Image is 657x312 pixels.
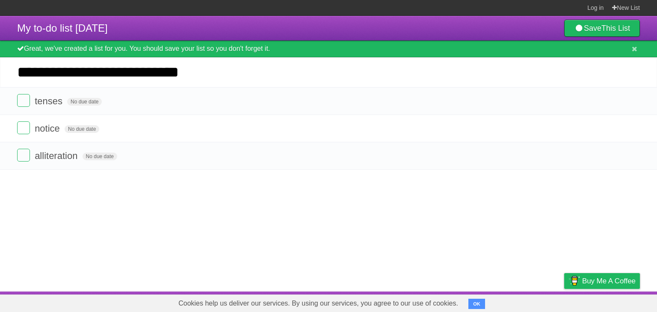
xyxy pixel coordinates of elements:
[601,24,630,32] b: This List
[564,20,640,37] a: SaveThis List
[524,294,543,310] a: Terms
[17,94,30,107] label: Done
[17,121,30,134] label: Done
[170,295,467,312] span: Cookies help us deliver our services. By using our services, you agree to our use of cookies.
[35,123,62,134] span: notice
[450,294,468,310] a: About
[67,98,102,106] span: No due date
[582,274,636,288] span: Buy me a coffee
[479,294,513,310] a: Developers
[568,274,580,288] img: Buy me a coffee
[586,294,640,310] a: Suggest a feature
[35,150,80,161] span: alliteration
[17,149,30,162] label: Done
[17,22,108,34] span: My to-do list [DATE]
[468,299,485,309] button: OK
[65,125,99,133] span: No due date
[564,273,640,289] a: Buy me a coffee
[553,294,575,310] a: Privacy
[83,153,117,160] span: No due date
[35,96,65,106] span: tenses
